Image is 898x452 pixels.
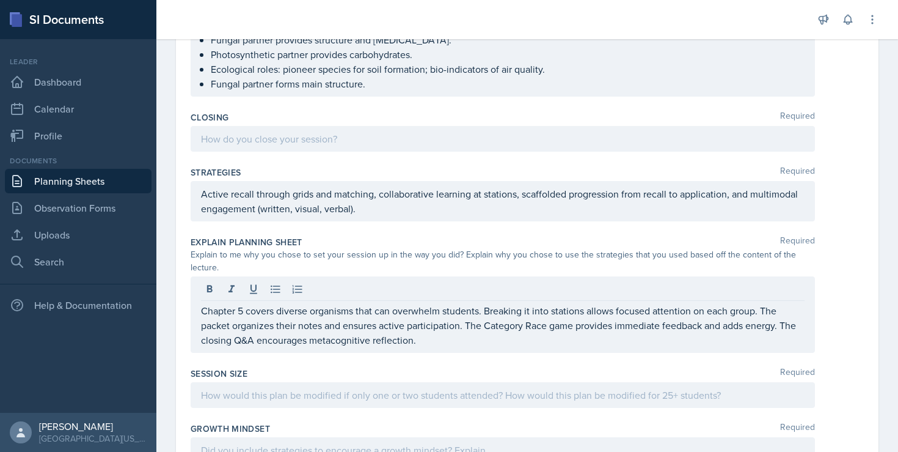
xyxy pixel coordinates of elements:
[780,236,815,248] span: Required
[780,111,815,124] span: Required
[5,70,151,94] a: Dashboard
[211,62,805,76] p: Ecological roles: pioneer species for soil formation; bio-indicators of air quality.
[39,432,147,445] div: [GEOGRAPHIC_DATA][US_STATE]
[5,56,151,67] div: Leader
[191,166,241,179] label: Strategies
[780,166,815,179] span: Required
[5,196,151,220] a: Observation Forms
[5,223,151,247] a: Uploads
[191,236,302,248] label: Explain Planning Sheet
[5,293,151,317] div: Help & Documentation
[211,76,805,91] p: Fungal partner forms main structure.
[780,423,815,435] span: Required
[201,303,805,347] p: Chapter 5 covers diverse organisms that can overwhelm students. Breaking it into stations allows ...
[5,169,151,193] a: Planning Sheets
[5,155,151,166] div: Documents
[191,423,270,435] label: Growth Mindset
[39,420,147,432] div: [PERSON_NAME]
[211,47,805,62] p: Photosynthetic partner provides carbohydrates.
[191,248,815,274] div: Explain to me why you chose to set your session up in the way you did? Explain why you chose to u...
[211,32,805,47] p: Fungal partner provides structure and [MEDICAL_DATA].
[5,250,151,274] a: Search
[201,187,805,216] p: Active recall through grids and matching, collaborative learning at stations, scaffolded progress...
[780,368,815,380] span: Required
[191,368,247,380] label: Session Size
[5,97,151,121] a: Calendar
[191,111,228,124] label: Closing
[5,124,151,148] a: Profile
